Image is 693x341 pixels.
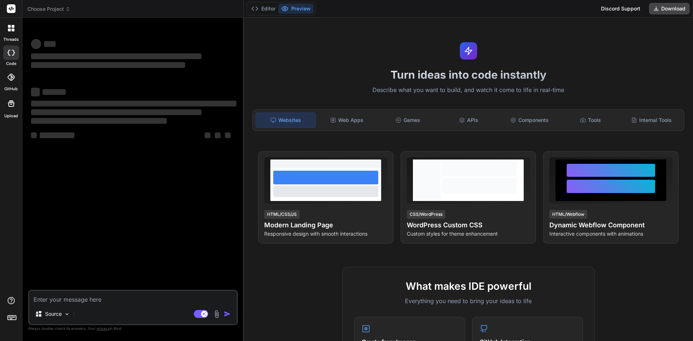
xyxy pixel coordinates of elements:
h4: Dynamic Webflow Component [549,220,672,230]
img: Pick Models [64,311,70,317]
p: Everything you need to bring your ideas to life [354,297,583,305]
span: ‌ [43,89,66,95]
span: ‌ [215,132,221,138]
label: threads [3,36,19,43]
div: HTML/CSS/JS [264,210,300,219]
p: Interactive components with animations [549,230,672,237]
img: icon [224,310,231,318]
label: Upload [4,113,18,119]
span: privacy [97,326,110,331]
div: CSS/WordPress [407,210,445,219]
span: ‌ [31,118,167,124]
span: ‌ [205,132,210,138]
span: ‌ [31,109,201,115]
div: Tools [561,113,620,128]
p: Source [45,310,62,318]
span: ‌ [44,41,56,47]
div: Games [378,113,438,128]
h4: Modern Landing Page [264,220,387,230]
span: ‌ [31,39,41,49]
img: attachment [213,310,221,318]
p: Describe what you want to build, and watch it come to life in real-time [248,86,689,95]
div: Components [500,113,559,128]
span: ‌ [31,101,236,106]
div: Web Apps [317,113,377,128]
span: ‌ [31,88,40,96]
span: ‌ [31,53,201,59]
div: Discord Support [597,3,645,14]
p: Responsive design with smooth interactions [264,230,387,237]
label: code [6,61,16,67]
h2: What makes IDE powerful [354,279,583,294]
span: ‌ [31,132,37,138]
p: Custom styles for theme enhancement [407,230,530,237]
span: ‌ [40,132,74,138]
button: Editor [248,4,278,14]
p: Always double-check its answers. Your in Bind [28,325,238,332]
div: Websites [256,113,316,128]
span: ‌ [225,132,231,138]
h4: WordPress Custom CSS [407,220,530,230]
div: Internal Tools [622,113,681,128]
h1: Turn ideas into code instantly [248,68,689,81]
button: Preview [278,4,314,14]
button: Download [649,3,690,14]
span: ‌ [31,62,185,68]
div: APIs [439,113,498,128]
label: GitHub [4,86,18,92]
div: HTML/Webflow [549,210,587,219]
span: Choose Project [27,5,70,13]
